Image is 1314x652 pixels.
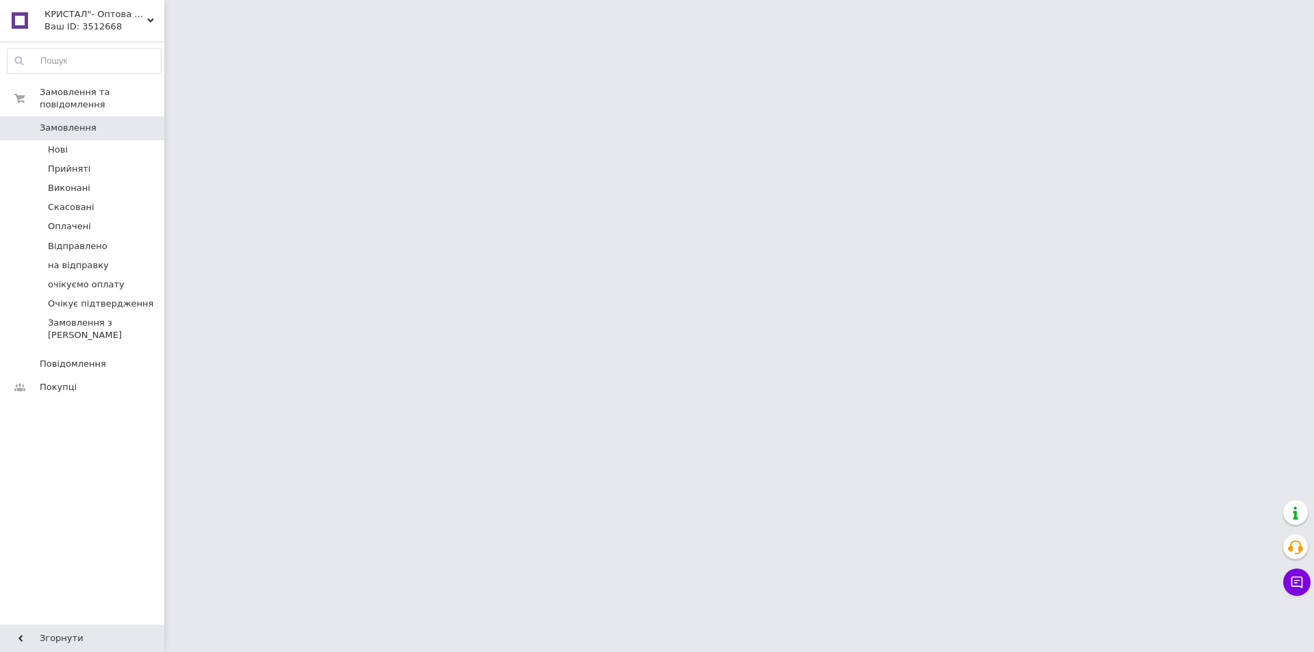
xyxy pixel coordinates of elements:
span: Замовлення з [PERSON_NAME] [48,317,160,341]
button: Чат з покупцем [1283,569,1311,596]
input: Пошук [8,49,161,73]
span: КРИСТАЛ"- Оптова та розрібна торгівля одноразовим посудом,товарами санітарно-побутового призначення [44,8,147,21]
span: Замовлення [40,122,96,134]
div: Ваш ID: 3512668 [44,21,164,33]
span: Очікує підтвердження [48,298,153,310]
span: Скасовані [48,201,94,213]
span: Покупці [40,381,77,393]
span: очікуємо оплату [48,278,125,291]
span: Виконані [48,182,90,194]
span: на відправку [48,259,109,272]
span: Прийняті [48,163,90,175]
span: Замовлення та повідомлення [40,86,164,111]
span: Нові [48,144,68,156]
span: Оплачені [48,220,91,233]
span: Повідомлення [40,358,106,370]
span: Відправлено [48,240,107,252]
